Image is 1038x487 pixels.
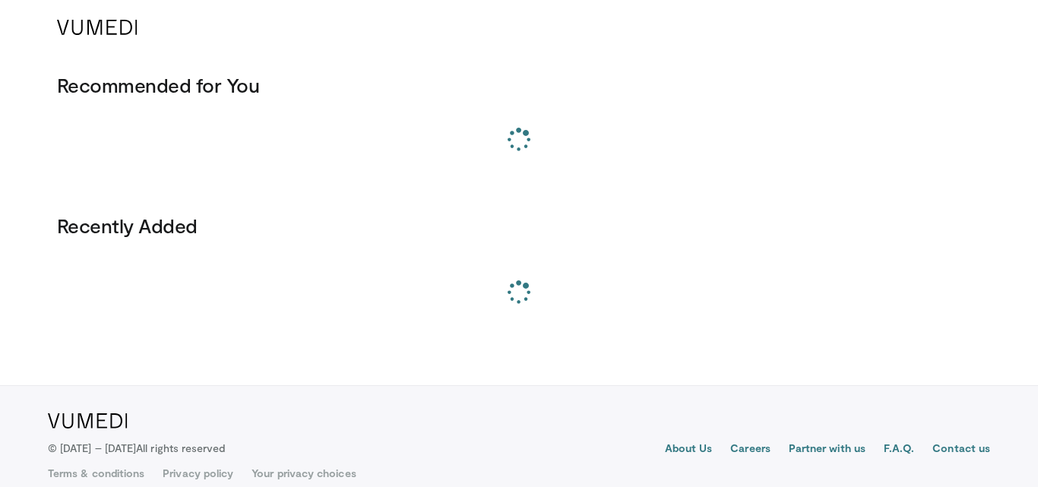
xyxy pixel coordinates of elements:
a: Terms & conditions [48,466,144,481]
p: © [DATE] – [DATE] [48,441,226,456]
img: VuMedi Logo [48,413,128,428]
span: All rights reserved [136,441,225,454]
a: Partner with us [789,441,866,459]
a: F.A.Q. [884,441,914,459]
a: Careers [730,441,771,459]
a: About Us [665,441,713,459]
img: VuMedi Logo [57,20,138,35]
a: Contact us [932,441,990,459]
h3: Recently Added [57,213,981,238]
h3: Recommended for You [57,73,981,97]
a: Your privacy choices [252,466,356,481]
a: Privacy policy [163,466,233,481]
